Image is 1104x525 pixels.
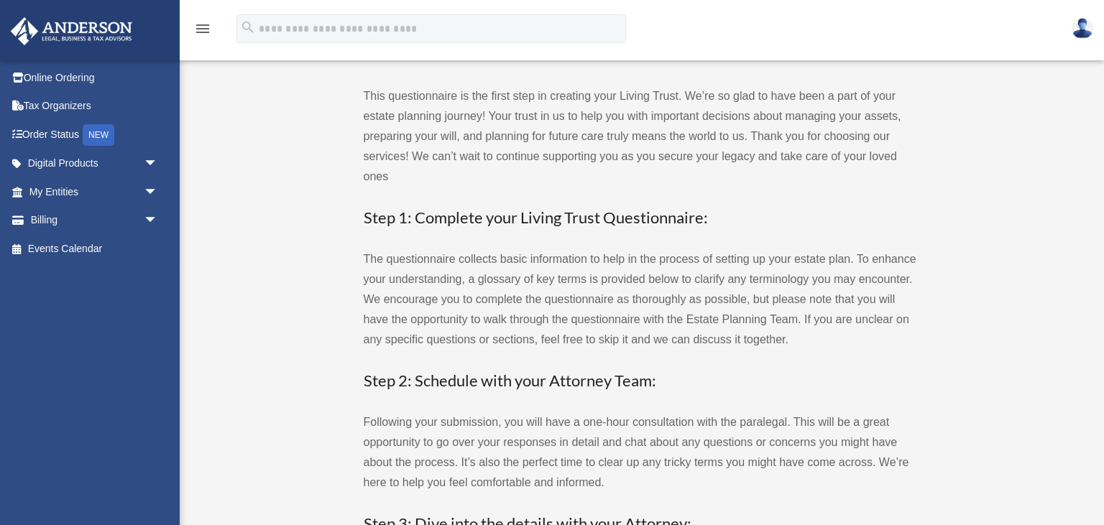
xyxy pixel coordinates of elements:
a: Online Ordering [10,63,180,92]
i: menu [194,20,211,37]
span: arrow_drop_down [144,177,172,207]
a: Events Calendar [10,234,180,263]
p: The questionnaire collects basic information to help in the process of setting up your estate pla... [364,249,917,350]
a: Digital Productsarrow_drop_down [10,149,180,178]
a: Order StatusNEW [10,120,180,149]
i: search [240,19,256,35]
img: User Pic [1072,18,1093,39]
span: arrow_drop_down [144,149,172,179]
div: NEW [83,124,114,146]
img: Anderson Advisors Platinum Portal [6,17,137,45]
span: arrow_drop_down [144,206,172,236]
p: Following your submission, you will have a one-hour consultation with the paralegal. This will be... [364,412,917,493]
a: My Entitiesarrow_drop_down [10,177,180,206]
a: Tax Organizers [10,92,180,121]
h3: Step 1: Complete your Living Trust Questionnaire: [364,207,917,229]
p: This questionnaire is the first step in creating your Living Trust. We’re so glad to have been a ... [364,86,917,187]
a: Billingarrow_drop_down [10,206,180,235]
a: menu [194,25,211,37]
h3: Step 2: Schedule with your Attorney Team: [364,370,917,392]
